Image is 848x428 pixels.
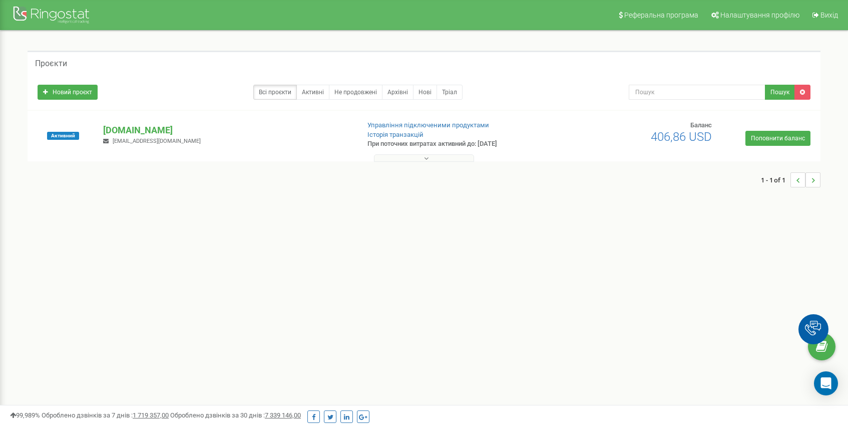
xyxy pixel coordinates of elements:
[170,411,301,419] span: Оброблено дзвінків за 30 днів :
[720,11,799,19] span: Налаштування профілю
[624,11,698,19] span: Реферальна програма
[367,139,550,149] p: При поточних витратах активний до: [DATE]
[38,85,98,100] a: Новий проєкт
[761,162,820,197] nav: ...
[10,411,40,419] span: 99,989%
[814,371,838,395] div: Open Intercom Messenger
[113,138,201,144] span: [EMAIL_ADDRESS][DOMAIN_NAME]
[367,121,489,129] a: Управління підключеними продуктами
[651,130,712,144] span: 406,86 USD
[329,85,382,100] a: Не продовжені
[47,132,79,140] span: Активний
[103,124,351,137] p: [DOMAIN_NAME]
[820,11,838,19] span: Вихід
[745,131,810,146] a: Поповнити баланс
[265,411,301,419] u: 7 339 146,00
[42,411,169,419] span: Оброблено дзвінків за 7 днів :
[690,121,712,129] span: Баланс
[413,85,437,100] a: Нові
[629,85,766,100] input: Пошук
[761,172,790,187] span: 1 - 1 of 1
[367,131,423,138] a: Історія транзакцій
[765,85,795,100] button: Пошук
[35,59,67,68] h5: Проєкти
[133,411,169,419] u: 1 719 357,00
[382,85,413,100] a: Архівні
[296,85,329,100] a: Активні
[253,85,297,100] a: Всі проєкти
[437,85,463,100] a: Тріал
